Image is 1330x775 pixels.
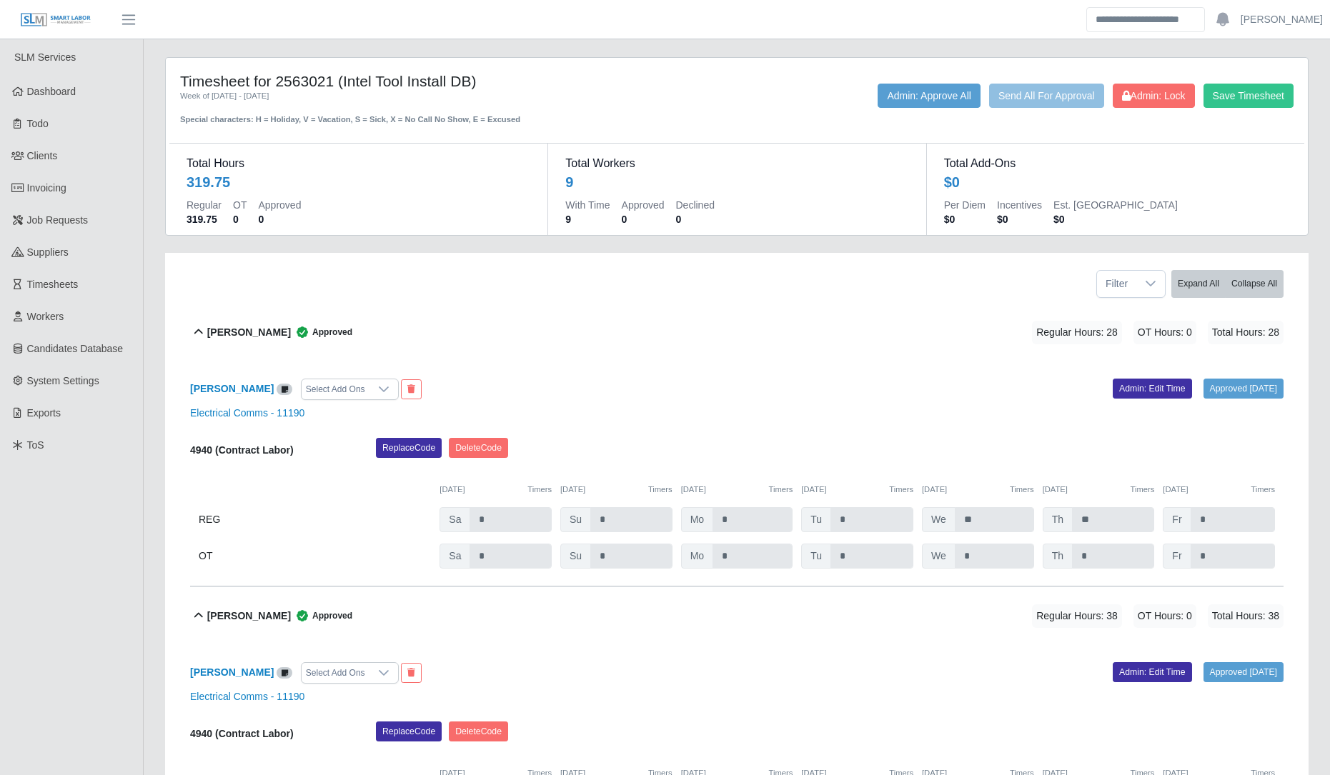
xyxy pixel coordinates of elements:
[27,246,69,258] span: Suppliers
[944,198,986,212] dt: Per Diem
[376,438,442,458] button: ReplaceCode
[769,484,793,496] button: Timers
[878,84,981,108] button: Admin: Approve All
[190,444,294,456] b: 4940 (Contract Labor)
[27,375,99,386] span: System Settings
[648,484,673,496] button: Timers
[1133,321,1196,344] span: OT Hours: 0
[1225,270,1284,298] button: Collapse All
[922,484,1034,496] div: [DATE]
[1097,271,1136,297] span: Filter
[944,212,986,226] dd: $0
[20,12,91,28] img: SLM Logo
[190,407,304,419] a: Electrical Comms - 11190
[180,102,632,126] div: Special characters: H = Holiday, V = Vacation, S = Sick, X = No Call No Show, E = Excused
[27,214,89,226] span: Job Requests
[1241,12,1323,27] a: [PERSON_NAME]
[27,407,61,419] span: Exports
[527,484,552,496] button: Timers
[1086,7,1205,32] input: Search
[997,212,1042,226] dd: $0
[302,379,369,399] div: Select Add Ons
[440,544,470,569] span: Sa
[27,86,76,97] span: Dashboard
[187,198,222,212] dt: Regular
[14,51,76,63] span: SLM Services
[449,721,508,741] button: DeleteCode
[1208,321,1284,344] span: Total Hours: 28
[190,728,294,739] b: 4940 (Contract Labor)
[944,172,960,192] div: $0
[190,666,274,678] a: [PERSON_NAME]
[27,279,79,290] span: Timesheets
[199,507,431,532] div: REG
[1133,604,1196,628] span: OT Hours: 0
[1043,544,1073,569] span: Th
[291,325,352,339] span: Approved
[401,379,422,399] button: End Worker & Remove from the Timesheet
[233,212,247,226] dd: 0
[944,155,1287,172] dt: Total Add-Ons
[27,118,49,129] span: Todo
[676,198,715,212] dt: Declined
[1163,507,1191,532] span: Fr
[622,212,665,226] dd: 0
[291,609,352,623] span: Approved
[1204,379,1284,399] a: Approved [DATE]
[190,304,1284,361] button: [PERSON_NAME] Approved Regular Hours: 28 OT Hours: 0 Total Hours: 28
[190,383,274,394] a: [PERSON_NAME]
[681,484,793,496] div: [DATE]
[258,212,301,226] dd: 0
[277,383,292,394] a: View/Edit Notes
[258,198,301,212] dt: Approved
[997,198,1042,212] dt: Incentives
[1113,84,1195,108] button: Admin: Lock
[1208,604,1284,628] span: Total Hours: 38
[180,90,632,102] div: Week of [DATE] - [DATE]
[207,325,291,340] b: [PERSON_NAME]
[565,155,908,172] dt: Total Workers
[565,212,610,226] dd: 9
[922,507,956,532] span: We
[922,544,956,569] span: We
[187,212,222,226] dd: 319.75
[302,663,369,683] div: Select Add Ons
[187,172,230,192] div: 319.75
[560,544,591,569] span: Su
[190,691,304,702] a: Electrical Comms - 11190
[1053,198,1178,212] dt: Est. [GEOGRAPHIC_DATA]
[1113,662,1192,682] a: Admin: Edit Time
[207,609,291,624] b: [PERSON_NAME]
[187,155,530,172] dt: Total Hours
[233,198,247,212] dt: OT
[27,439,44,451] span: ToS
[1043,484,1155,496] div: [DATE]
[801,484,913,496] div: [DATE]
[1251,484,1275,496] button: Timers
[27,311,64,322] span: Workers
[560,507,591,532] span: Su
[801,507,831,532] span: Tu
[440,484,552,496] div: [DATE]
[1204,84,1294,108] button: Save Timesheet
[1113,379,1192,399] a: Admin: Edit Time
[1122,90,1186,101] span: Admin: Lock
[1204,662,1284,682] a: Approved [DATE]
[27,182,66,194] span: Invoicing
[376,721,442,741] button: ReplaceCode
[440,507,470,532] span: Sa
[277,666,292,678] a: View/Edit Notes
[1032,321,1122,344] span: Regular Hours: 28
[1032,604,1122,628] span: Regular Hours: 38
[560,484,673,496] div: [DATE]
[622,198,665,212] dt: Approved
[1171,270,1284,298] div: bulk actions
[889,484,913,496] button: Timers
[190,587,1284,645] button: [PERSON_NAME] Approved Regular Hours: 38 OT Hours: 0 Total Hours: 38
[1043,507,1073,532] span: Th
[1171,270,1226,298] button: Expand All
[989,84,1104,108] button: Send All For Approval
[565,172,573,192] div: 9
[199,544,431,569] div: OT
